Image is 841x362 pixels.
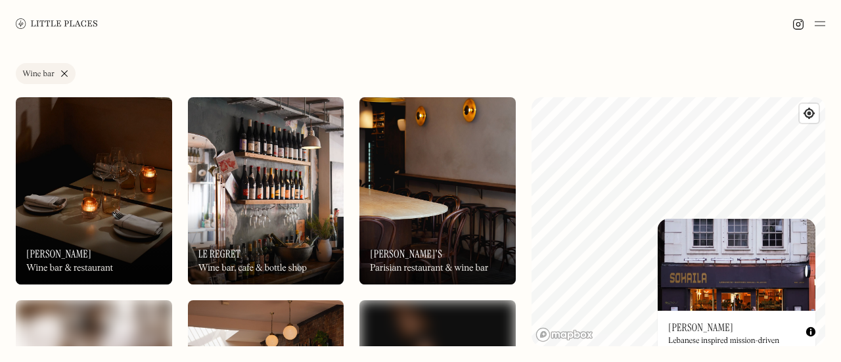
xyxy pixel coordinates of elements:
h3: Le Regret [198,248,240,260]
div: Wine bar, cafe & bottle shop [198,263,307,274]
h3: [PERSON_NAME]'s [370,248,442,260]
a: Wine bar [16,63,76,84]
span: Toggle attribution [807,325,815,339]
div: Wine bar & restaurant [26,263,113,274]
button: Find my location [800,104,819,123]
div: Wine bar [22,70,55,78]
img: Le Regret [188,97,344,284]
img: Luna [16,97,172,284]
a: Mapbox homepage [535,327,593,342]
canvas: Map [532,97,825,346]
button: Toggle attribution [803,324,819,340]
a: Le RegretLe RegretLe RegretWine bar, cafe & bottle shop [188,97,344,284]
a: Marjorie'sMarjorie's[PERSON_NAME]'sParisian restaurant & wine bar [359,97,516,284]
h3: [PERSON_NAME] [26,248,91,260]
img: Marjorie's [359,97,516,284]
div: Lebanese inspired mission-driven restaurant & wine bar [668,336,805,355]
img: Sohaila [658,219,815,311]
h3: [PERSON_NAME] [668,321,733,334]
div: Parisian restaurant & wine bar [370,263,488,274]
a: LunaLuna[PERSON_NAME]Wine bar & restaurant [16,97,172,284]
